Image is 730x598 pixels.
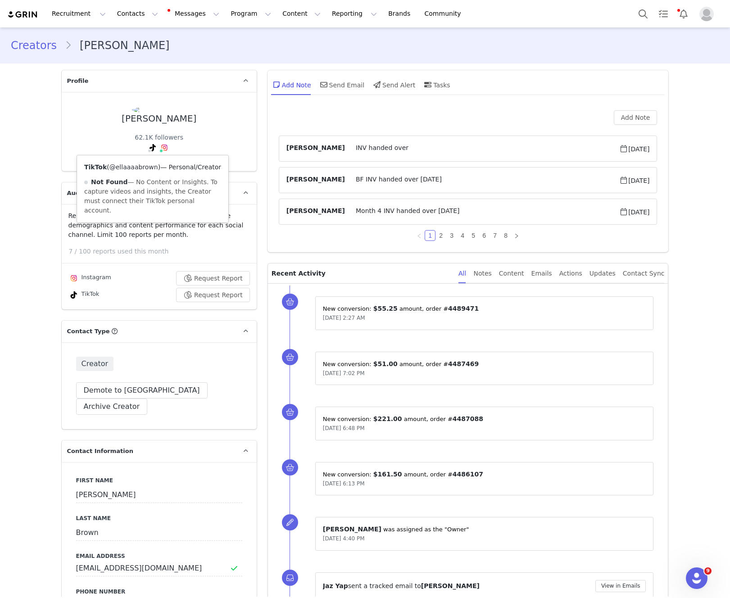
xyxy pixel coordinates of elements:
button: Archive Creator [76,399,148,415]
button: Profile [694,7,723,21]
a: Community [419,4,471,24]
span: 9 [704,567,712,575]
div: Notes [473,263,491,284]
label: Phone Number [76,588,242,596]
span: $55.25 [373,305,398,312]
span: Contact Information [67,447,133,456]
span: 4489471 [448,305,479,312]
p: New conversion: ⁨ ⁩ amount⁨⁩⁨, order #⁨ ⁩⁩ [323,359,646,369]
strong: TikTok [84,163,107,171]
i: icon: right [514,233,519,239]
div: Actions [559,263,582,284]
p: New conversion: ⁨ ⁩ amount⁨⁩⁨, order #⁨ ⁩⁩ [323,414,646,424]
span: [DATE] 2:27 AM [323,315,365,321]
li: 3 [446,230,457,241]
img: instagram.svg [161,144,168,151]
span: 4486107 [453,471,483,478]
button: Contacts [112,4,163,24]
span: [PERSON_NAME] [286,143,345,154]
a: grin logo [7,10,39,19]
li: 6 [479,230,490,241]
li: 7 [490,230,500,241]
span: [DATE] 4:40 PM [323,535,365,542]
span: [DATE] [619,206,649,217]
button: Search [633,4,653,24]
p: 7 / 100 reports used this month [69,247,257,256]
li: 1 [425,230,435,241]
p: New conversion: ⁨ ⁩ amount⁨⁩⁨, order #⁨ ⁩⁩ [323,470,646,479]
div: Updates [589,263,616,284]
span: [DATE] 6:13 PM [323,480,365,487]
p: Request a detailed report of this creator's audience demographics and content performance for eac... [68,211,250,240]
li: 4 [457,230,468,241]
button: Request Report [176,271,250,285]
div: Content [499,263,524,284]
a: @ellaaaabrown [109,163,158,171]
span: 4487088 [453,415,483,422]
a: 3 [447,231,457,240]
button: Request Report [176,288,250,302]
a: 5 [468,231,478,240]
li: 5 [468,230,479,241]
li: 2 [435,230,446,241]
label: Last Name [76,514,242,522]
button: View in Emails [595,580,646,592]
button: Messages [164,4,225,24]
div: [PERSON_NAME] [122,113,196,124]
img: placeholder-profile.jpg [699,7,714,21]
span: Audience Reports [67,189,126,198]
span: — No Content or Insights. To capture videos and insights, the Creator must connect their TikTok p... [84,178,218,214]
div: Send Alert [372,74,415,95]
span: Jaz Yap [323,582,348,589]
p: ⁨ ⁩ was assigned as the "Owner" [323,525,646,534]
label: Email Address [76,552,242,560]
a: Tasks [653,4,673,24]
span: Creator [76,357,114,371]
span: [DATE] [619,175,649,186]
button: Notifications [674,4,694,24]
button: Add Note [614,110,657,125]
iframe: Intercom live chat [686,567,707,589]
div: Instagram [68,273,111,284]
a: 1 [425,231,435,240]
span: Contact Type [67,327,110,336]
div: All [458,263,466,284]
a: Creators [11,37,65,54]
span: [PERSON_NAME] [286,175,345,186]
span: sent a tracked email to [348,582,421,589]
span: [DATE] 7:02 PM [323,370,365,376]
img: f5a6295d-d2d7-4a3f-82b2-eb8a7f46a6d8.jpg [132,106,186,113]
img: instagram.svg [70,275,77,282]
div: Emails [531,263,552,284]
a: Brands [383,4,418,24]
a: 6 [479,231,489,240]
button: Reporting [326,4,382,24]
span: ( ) [107,163,160,171]
div: Send Email [318,74,365,95]
div: TikTok [68,290,100,300]
a: 4 [458,231,467,240]
span: [PERSON_NAME] [323,526,381,533]
span: $51.00 [373,360,398,367]
span: [DATE] [619,143,649,154]
div: 62.1K followers [135,133,183,142]
li: Previous Page [414,230,425,241]
span: Month 4 INV handed over [DATE] [345,206,619,217]
button: Recruitment [46,4,111,24]
input: Email Address [76,560,242,576]
label: First Name [76,476,242,485]
li: Next Page [511,230,522,241]
span: INV handed over [345,143,619,154]
span: [PERSON_NAME] [421,582,480,589]
button: Content [277,4,326,24]
p: New conversion: ⁨ ⁩ amount⁨⁩⁨, order #⁨ ⁩⁩ [323,304,646,313]
span: [DATE] 6:48 PM [323,425,365,431]
span: $221.00 [373,415,402,422]
i: icon: left [417,233,422,239]
p: Recent Activity [272,263,451,283]
a: 8 [501,231,511,240]
span: BF INV handed over [DATE] [345,175,619,186]
a: 2 [436,231,446,240]
span: [PERSON_NAME] [286,206,345,217]
div: Tasks [422,74,450,95]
